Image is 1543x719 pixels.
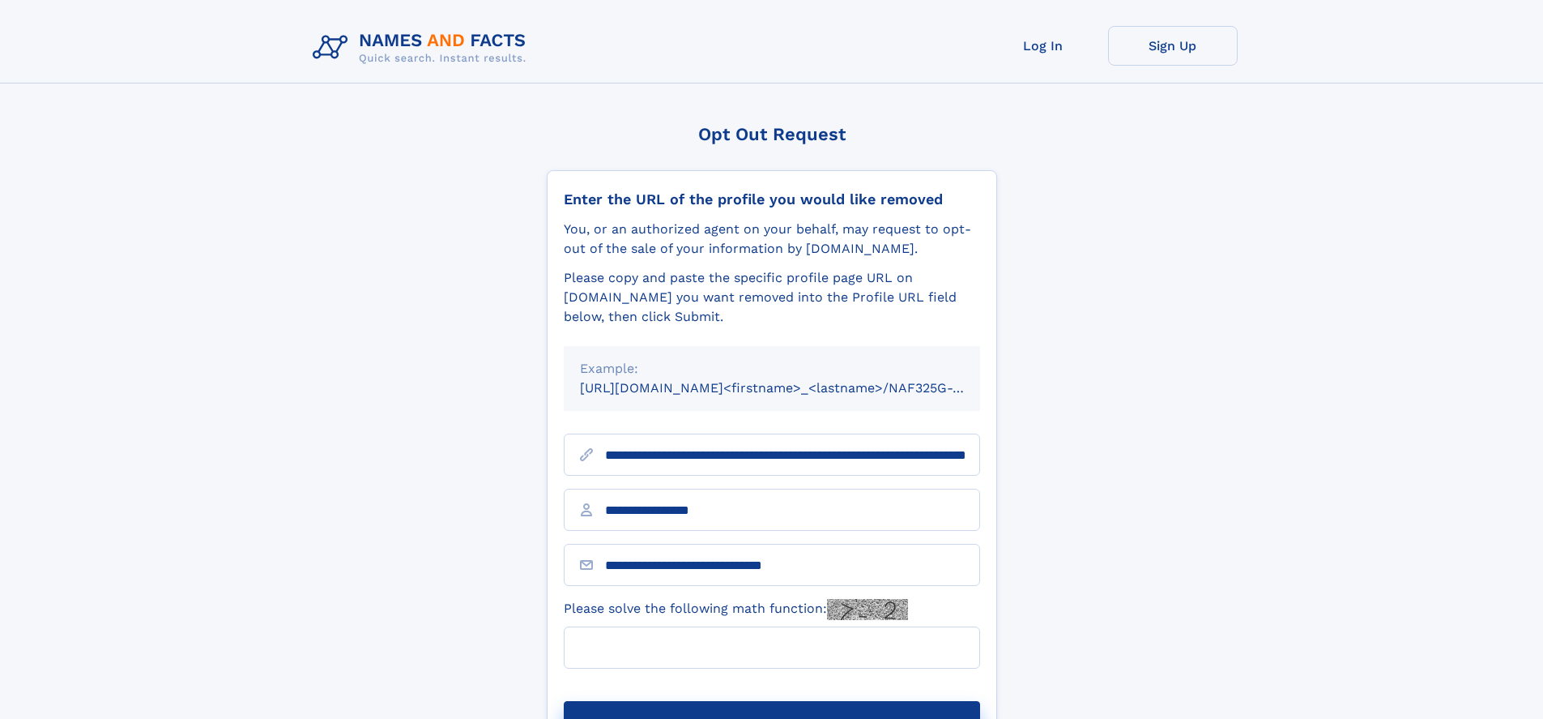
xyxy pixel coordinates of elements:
a: Log In [978,26,1108,66]
label: Please solve the following math function: [564,599,908,620]
div: Opt Out Request [547,124,997,144]
a: Sign Up [1108,26,1238,66]
div: You, or an authorized agent on your behalf, may request to opt-out of the sale of your informatio... [564,220,980,259]
div: Please copy and paste the specific profile page URL on [DOMAIN_NAME] you want removed into the Pr... [564,268,980,327]
img: Logo Names and Facts [306,26,539,70]
div: Enter the URL of the profile you would like removed [564,190,980,208]
small: [URL][DOMAIN_NAME]<firstname>_<lastname>/NAF325G-xxxxxxxx [580,380,1011,396]
div: Example: [580,359,964,379]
